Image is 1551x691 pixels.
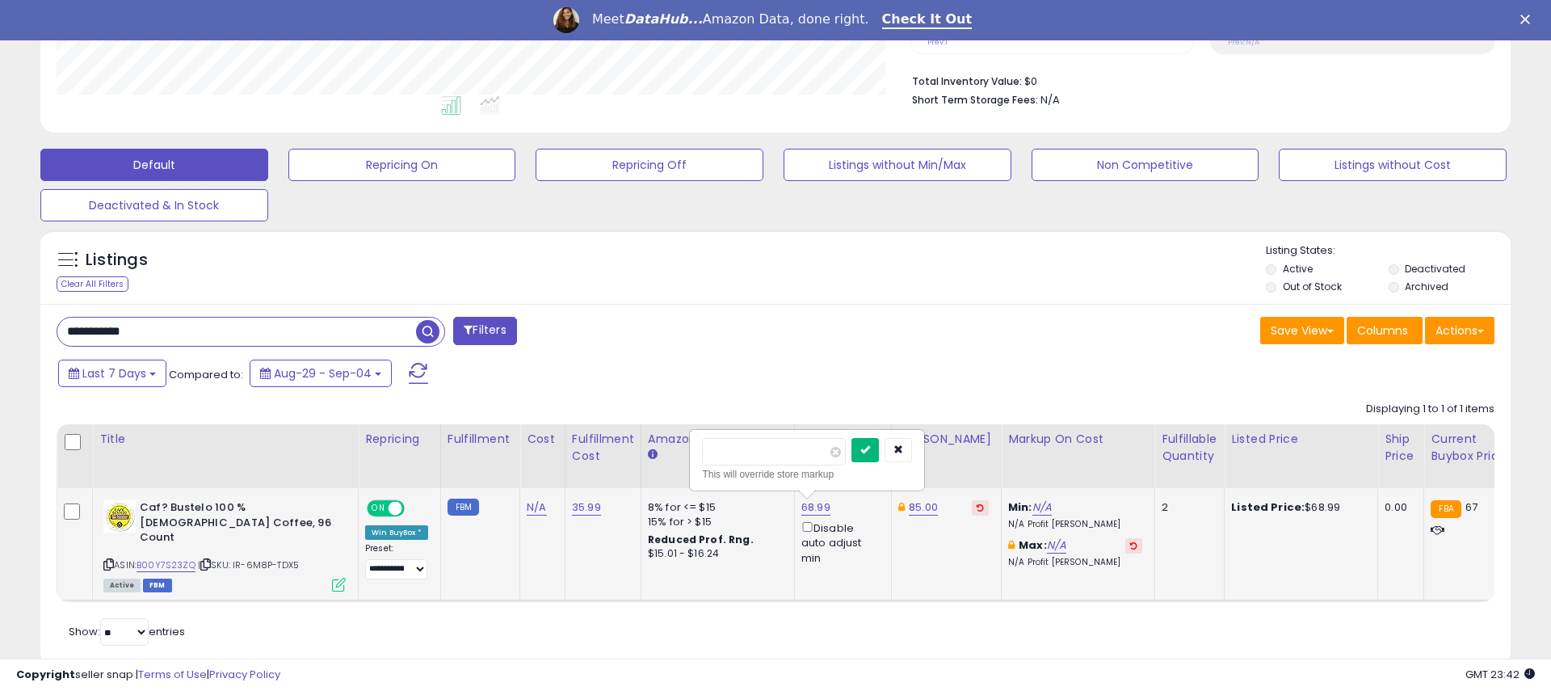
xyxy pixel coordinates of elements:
[1032,499,1052,516] a: N/A
[1162,500,1212,515] div: 2
[648,547,782,561] div: $15.01 - $16.24
[1260,317,1344,344] button: Save View
[648,533,754,546] b: Reduced Prof. Rng.
[82,365,146,381] span: Last 7 Days
[103,579,141,592] span: All listings currently available for purchase on Amazon
[365,543,428,579] div: Preset:
[16,667,75,682] strong: Copyright
[86,249,148,272] h5: Listings
[784,149,1011,181] button: Listings without Min/Max
[58,360,166,387] button: Last 7 Days
[536,149,763,181] button: Repricing Off
[527,499,546,516] a: N/A
[1283,280,1342,293] label: Out of Stock
[69,624,185,639] span: Show: entries
[143,579,172,592] span: FBM
[898,431,994,448] div: [PERSON_NAME]
[1385,500,1411,515] div: 0.00
[137,558,195,572] a: B00Y7S23ZQ
[103,500,346,590] div: ASIN:
[648,515,782,529] div: 15% for > $15
[250,360,392,387] button: Aug-29 - Sep-04
[553,7,579,33] img: Profile image for Georgie
[138,667,207,682] a: Terms of Use
[1231,431,1371,448] div: Listed Price
[1231,500,1365,515] div: $68.99
[1032,149,1259,181] button: Non Competitive
[801,499,830,516] a: 68.99
[1425,317,1494,344] button: Actions
[648,500,782,515] div: 8% for <= $15
[1347,317,1423,344] button: Columns
[198,558,299,571] span: | SKU: IR-6M8P-TDX5
[99,431,351,448] div: Title
[624,11,703,27] i: DataHub...
[912,74,1022,88] b: Total Inventory Value:
[912,70,1482,90] li: $0
[909,499,938,516] a: 85.00
[572,431,634,465] div: Fulfillment Cost
[209,667,280,682] a: Privacy Policy
[274,365,372,381] span: Aug-29 - Sep-04
[1431,431,1514,465] div: Current Buybox Price
[1465,499,1477,515] span: 67
[1047,537,1066,554] a: N/A
[1019,537,1047,553] b: Max:
[927,37,948,47] small: Prev: 1
[1405,262,1465,276] label: Deactivated
[169,367,243,382] span: Compared to:
[16,668,280,683] div: seller snap | |
[40,149,268,181] button: Default
[1366,402,1494,417] div: Displaying 1 to 1 of 1 items
[1008,431,1148,448] div: Markup on Cost
[572,499,601,516] a: 35.99
[288,149,516,181] button: Repricing On
[1283,262,1313,276] label: Active
[801,519,879,566] div: Disable auto adjust min
[57,276,128,292] div: Clear All Filters
[1040,92,1060,107] span: N/A
[453,317,516,345] button: Filters
[1465,667,1535,682] span: 2025-09-12 23:42 GMT
[40,189,268,221] button: Deactivated & In Stock
[365,525,428,540] div: Win BuyBox *
[882,11,973,29] a: Check It Out
[448,431,513,448] div: Fulfillment
[448,499,479,516] small: FBM
[365,431,434,448] div: Repricing
[1008,519,1142,530] p: N/A Profit [PERSON_NAME]
[648,448,658,462] small: Amazon Fees.
[368,502,389,516] span: ON
[1431,500,1461,518] small: FBA
[1357,322,1408,339] span: Columns
[140,500,336,550] b: Caf? Bustelo 100 % [DEMOGRAPHIC_DATA] Coffee, 96 Count
[702,466,912,482] div: This will override store markup
[1162,431,1217,465] div: Fulfillable Quantity
[527,431,558,448] div: Cost
[1520,15,1536,24] div: Close
[592,11,869,27] div: Meet Amazon Data, done right.
[1002,424,1155,488] th: The percentage added to the cost of goods (COGS) that forms the calculator for Min & Max prices.
[1231,499,1305,515] b: Listed Price:
[1405,280,1448,293] label: Archived
[1385,431,1417,465] div: Ship Price
[402,502,428,516] span: OFF
[1266,243,1510,259] p: Listing States:
[1228,37,1259,47] small: Prev: N/A
[1008,557,1142,568] p: N/A Profit [PERSON_NAME]
[912,93,1038,107] b: Short Term Storage Fees:
[103,500,136,533] img: 51fUOYauCbL._SL40_.jpg
[648,431,788,448] div: Amazon Fees
[1008,499,1032,515] b: Min:
[1279,149,1507,181] button: Listings without Cost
